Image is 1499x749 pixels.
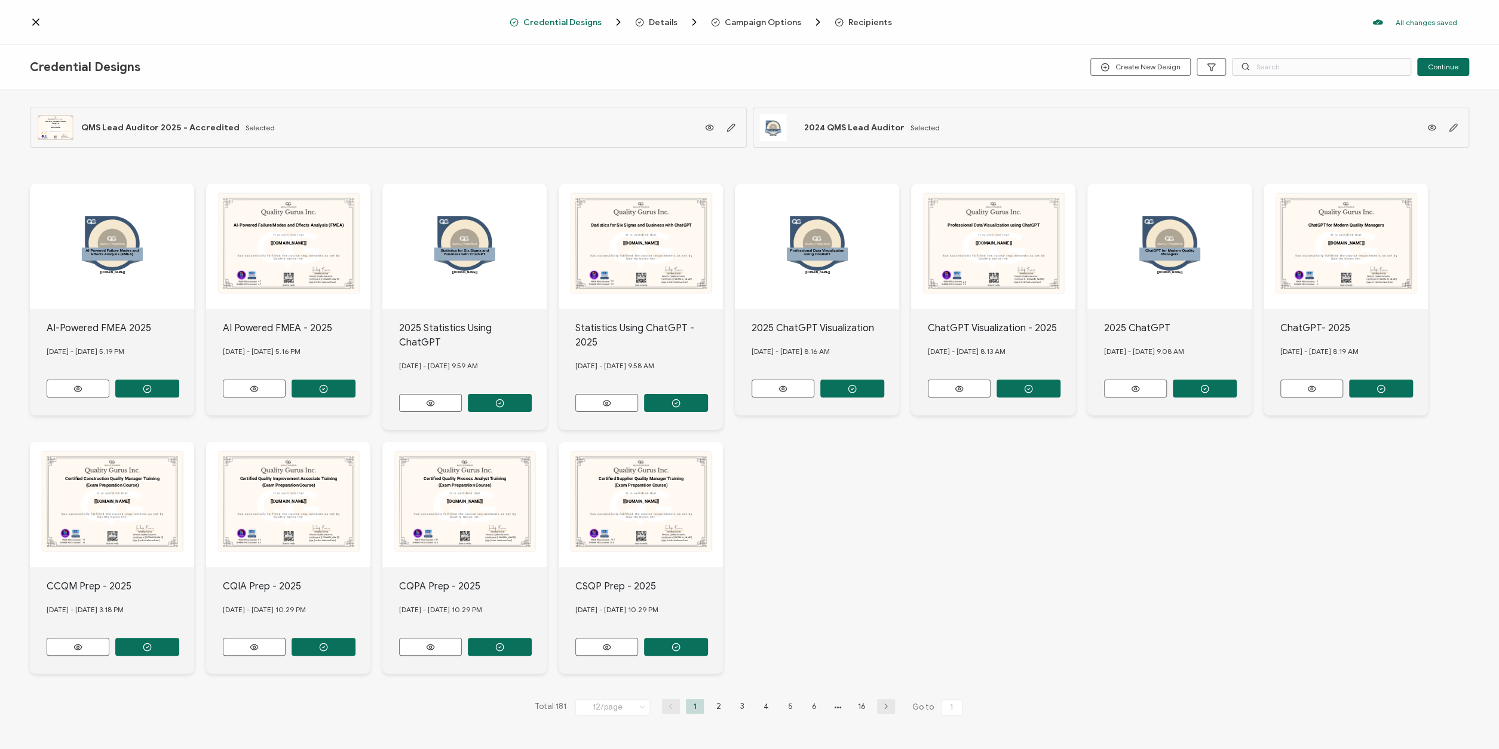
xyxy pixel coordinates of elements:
[734,699,752,714] li: 3
[575,350,724,382] div: [DATE] - [DATE] 9.58 AM
[535,699,566,716] span: Total 181
[912,699,965,716] span: Go to
[649,18,678,27] span: Details
[1101,63,1181,72] span: Create New Design
[752,335,900,368] div: [DATE] - [DATE] 8.16 AM
[804,123,905,133] span: 2024 QMS Lead Auditor
[223,579,371,594] div: CQIA Prep - 2025
[725,18,801,27] span: Campaign Options
[710,699,728,714] li: 2
[523,18,602,27] span: Credential Designs
[928,321,1076,335] div: ChatGPT Visualization - 2025
[928,335,1076,368] div: [DATE] - [DATE] 8.13 AM
[1439,692,1499,749] iframe: Chat Widget
[805,699,823,714] li: 6
[399,579,547,594] div: CQPA Prep - 2025
[1090,58,1191,76] button: Create New Design
[47,321,195,335] div: AI-Powered FMEA 2025
[686,699,704,714] li: 1
[47,335,195,368] div: [DATE] - [DATE] 5.19 PM
[510,16,624,28] span: Credential Designs
[1396,18,1457,27] p: All changes saved
[399,321,547,350] div: 2025 Statistics Using ChatGPT
[781,699,799,714] li: 5
[1417,58,1469,76] button: Continue
[1280,321,1429,335] div: ChatGPT- 2025
[1104,335,1252,368] div: [DATE] - [DATE] 9.08 AM
[911,123,940,132] span: Selected
[575,579,724,594] div: CSQP Prep - 2025
[848,18,892,27] span: Recipients
[1280,335,1429,368] div: [DATE] - [DATE] 8.19 AM
[47,579,195,594] div: CCQM Prep - 2025
[30,60,140,75] span: Credential Designs
[575,594,724,626] div: [DATE] - [DATE] 10.29 PM
[223,335,371,368] div: [DATE] - [DATE] 5.16 PM
[1232,58,1411,76] input: Search
[853,699,871,714] li: 16
[752,321,900,335] div: 2025 ChatGPT Visualization
[1104,321,1252,335] div: 2025 ChatGPT
[711,16,824,28] span: Campaign Options
[399,350,547,382] div: [DATE] - [DATE] 9.59 AM
[399,594,547,626] div: [DATE] - [DATE] 10.29 PM
[47,594,195,626] div: [DATE] - [DATE] 3.18 PM
[635,16,700,28] span: Details
[1428,63,1458,71] span: Continue
[758,699,775,714] li: 4
[81,123,240,133] span: QMS Lead Auditor 2025 - Accredited
[835,18,892,27] span: Recipients
[246,123,275,132] span: Selected
[575,321,724,350] div: Statistics Using ChatGPT - 2025
[510,16,989,28] div: Breadcrumb
[223,594,371,626] div: [DATE] - [DATE] 10.29 PM
[575,699,650,716] input: Select
[223,321,371,335] div: AI Powered FMEA - 2025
